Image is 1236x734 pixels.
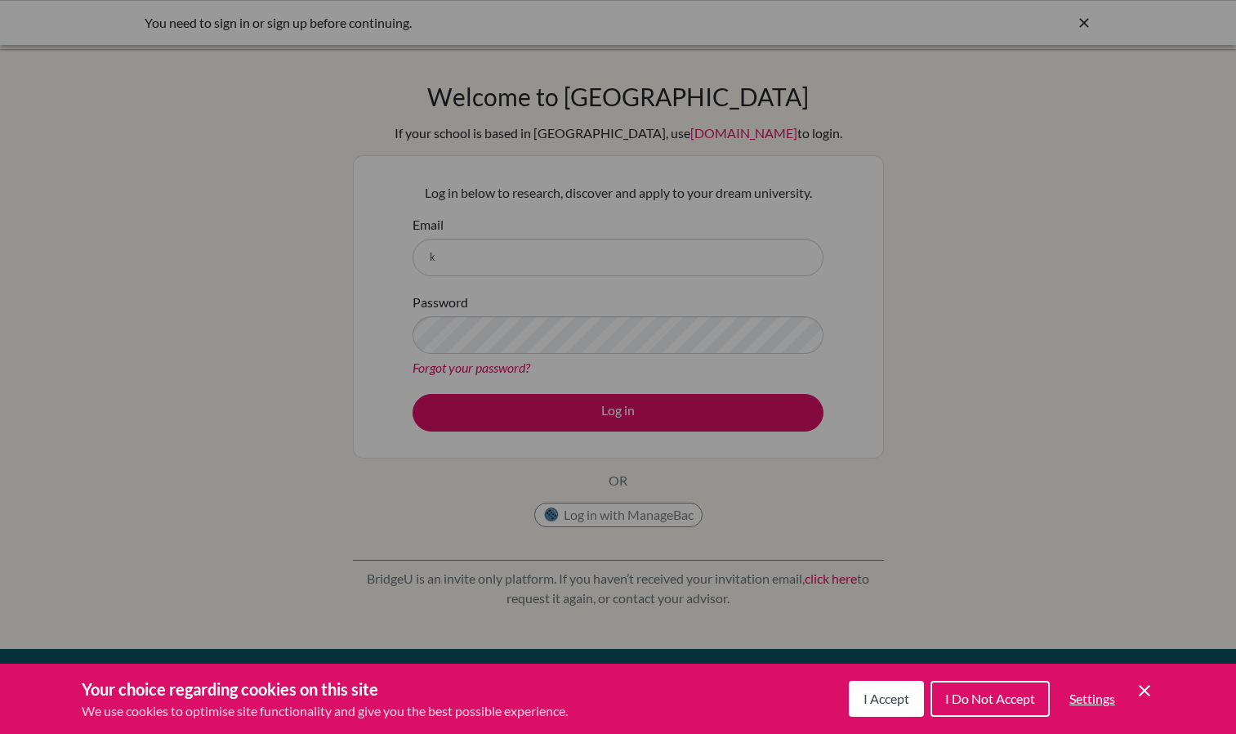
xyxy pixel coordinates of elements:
h3: Your choice regarding cookies on this site [82,677,568,701]
button: Save and close [1135,681,1154,700]
button: I Accept [849,681,924,717]
p: We use cookies to optimise site functionality and give you the best possible experience. [82,701,568,721]
span: I Do Not Accept [945,691,1035,706]
span: I Accept [863,691,909,706]
span: Settings [1069,691,1115,706]
button: Settings [1056,683,1128,715]
button: I Do Not Accept [930,681,1050,717]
